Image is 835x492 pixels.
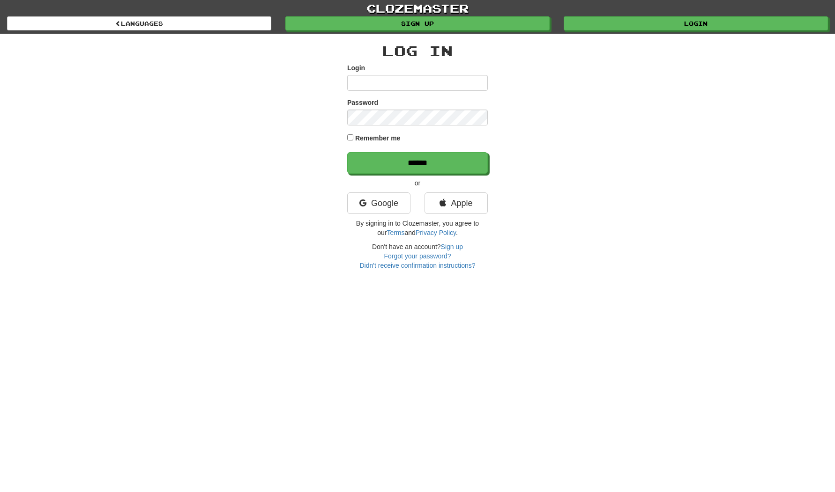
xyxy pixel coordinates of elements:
a: Forgot your password? [384,252,451,260]
a: Didn't receive confirmation instructions? [359,262,475,269]
div: Don't have an account? [347,242,488,270]
label: Password [347,98,378,107]
a: Languages [7,16,271,30]
a: Terms [387,229,404,236]
a: Apple [425,192,488,214]
a: Google [347,192,410,214]
label: Login [347,63,365,73]
p: or [347,178,488,188]
a: Privacy Policy [416,229,456,236]
a: Sign up [285,16,550,30]
h2: Log In [347,43,488,59]
label: Remember me [355,133,401,143]
a: Login [564,16,828,30]
a: Sign up [441,243,463,250]
p: By signing in to Clozemaster, you agree to our and . [347,219,488,237]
